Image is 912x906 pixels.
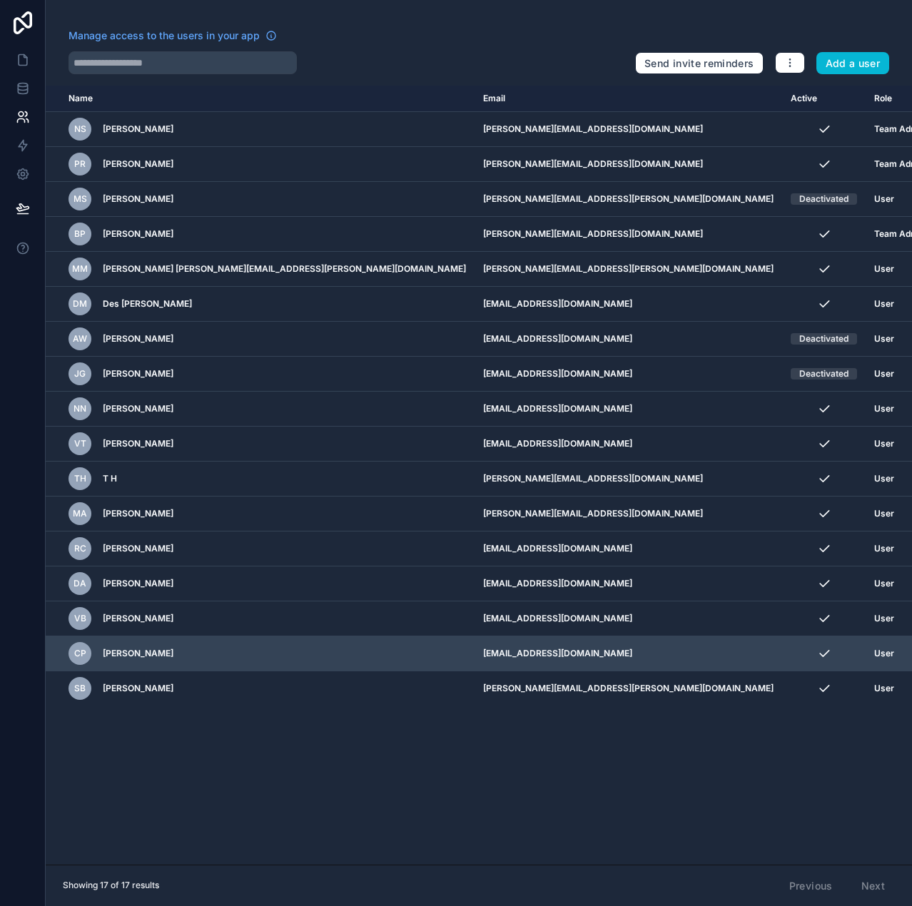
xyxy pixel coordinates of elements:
[874,403,894,414] span: User
[475,671,782,706] td: [PERSON_NAME][EMAIL_ADDRESS][PERSON_NAME][DOMAIN_NAME]
[782,86,866,112] th: Active
[874,578,894,589] span: User
[103,578,173,589] span: [PERSON_NAME]
[74,438,86,449] span: VT
[874,683,894,694] span: User
[63,880,159,891] span: Showing 17 of 17 results
[874,263,894,275] span: User
[103,403,173,414] span: [PERSON_NAME]
[874,333,894,345] span: User
[475,427,782,462] td: [EMAIL_ADDRESS][DOMAIN_NAME]
[799,368,848,380] div: Deactivated
[69,29,260,43] span: Manage access to the users in your app
[103,613,173,624] span: [PERSON_NAME]
[103,228,173,240] span: [PERSON_NAME]
[74,368,86,380] span: JG
[73,298,87,310] span: DM
[635,52,763,75] button: Send invite reminders
[74,648,86,659] span: CP
[475,392,782,427] td: [EMAIL_ADDRESS][DOMAIN_NAME]
[874,438,894,449] span: User
[74,403,86,414] span: NN
[475,147,782,182] td: [PERSON_NAME][EMAIL_ADDRESS][DOMAIN_NAME]
[46,86,475,112] th: Name
[74,473,86,484] span: TH
[874,193,894,205] span: User
[874,473,894,484] span: User
[46,86,912,865] div: scrollable content
[103,543,173,554] span: [PERSON_NAME]
[475,497,782,531] td: [PERSON_NAME][EMAIL_ADDRESS][DOMAIN_NAME]
[103,123,173,135] span: [PERSON_NAME]
[816,52,890,75] button: Add a user
[799,333,848,345] div: Deactivated
[103,298,192,310] span: Des [PERSON_NAME]
[103,648,173,659] span: [PERSON_NAME]
[475,357,782,392] td: [EMAIL_ADDRESS][DOMAIN_NAME]
[475,531,782,566] td: [EMAIL_ADDRESS][DOMAIN_NAME]
[74,578,86,589] span: DA
[103,193,173,205] span: [PERSON_NAME]
[475,601,782,636] td: [EMAIL_ADDRESS][DOMAIN_NAME]
[475,566,782,601] td: [EMAIL_ADDRESS][DOMAIN_NAME]
[73,508,87,519] span: MA
[103,368,173,380] span: [PERSON_NAME]
[475,86,782,112] th: Email
[73,333,87,345] span: AW
[475,287,782,322] td: [EMAIL_ADDRESS][DOMAIN_NAME]
[103,473,117,484] span: T H
[799,193,848,205] div: Deactivated
[103,683,173,694] span: [PERSON_NAME]
[874,543,894,554] span: User
[74,613,86,624] span: VB
[874,298,894,310] span: User
[103,508,173,519] span: [PERSON_NAME]
[74,543,86,554] span: RC
[74,158,86,170] span: PR
[475,252,782,287] td: [PERSON_NAME][EMAIL_ADDRESS][PERSON_NAME][DOMAIN_NAME]
[74,683,86,694] span: SB
[103,333,173,345] span: [PERSON_NAME]
[475,112,782,147] td: [PERSON_NAME][EMAIL_ADDRESS][DOMAIN_NAME]
[475,462,782,497] td: [PERSON_NAME][EMAIL_ADDRESS][DOMAIN_NAME]
[874,508,894,519] span: User
[103,263,466,275] span: [PERSON_NAME] [PERSON_NAME][EMAIL_ADDRESS][PERSON_NAME][DOMAIN_NAME]
[74,193,87,205] span: MS
[475,636,782,671] td: [EMAIL_ADDRESS][DOMAIN_NAME]
[874,368,894,380] span: User
[874,613,894,624] span: User
[74,123,86,135] span: NS
[475,182,782,217] td: [PERSON_NAME][EMAIL_ADDRESS][PERSON_NAME][DOMAIN_NAME]
[475,322,782,357] td: [EMAIL_ADDRESS][DOMAIN_NAME]
[874,648,894,659] span: User
[475,217,782,252] td: [PERSON_NAME][EMAIL_ADDRESS][DOMAIN_NAME]
[72,263,88,275] span: Mm
[103,438,173,449] span: [PERSON_NAME]
[103,158,173,170] span: [PERSON_NAME]
[74,228,86,240] span: BP
[69,29,277,43] a: Manage access to the users in your app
